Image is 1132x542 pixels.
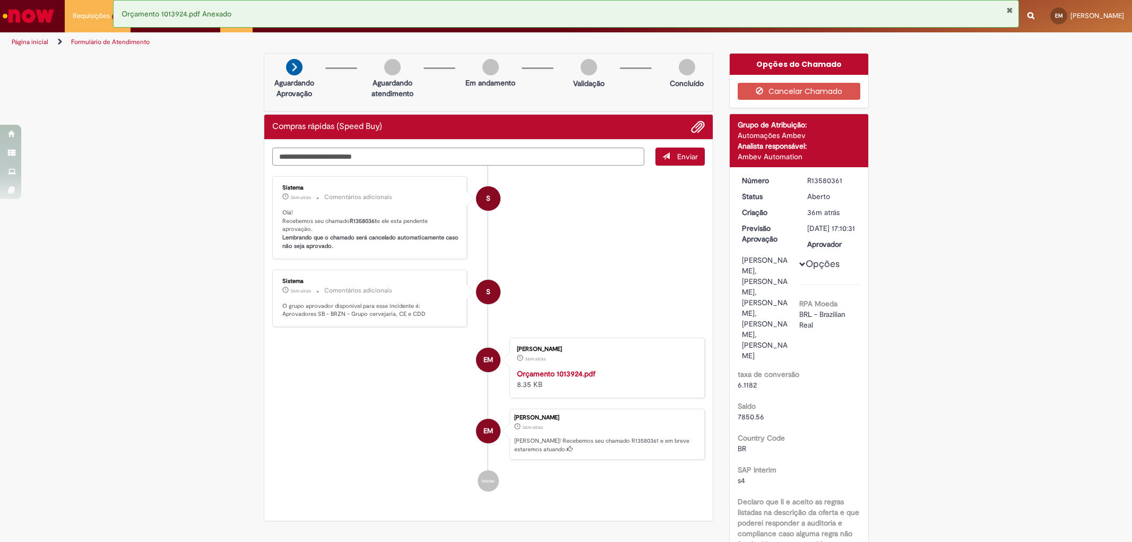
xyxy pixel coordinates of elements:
a: Formulário de Atendimento [71,38,150,46]
div: [DATE] 17:10:31 [807,223,857,234]
div: [PERSON_NAME] [517,346,694,352]
ul: Histórico de tíquete [272,166,705,502]
dt: Número [734,175,799,186]
p: Aguardando Aprovação [269,78,320,99]
div: [PERSON_NAME] [514,415,699,421]
div: System [476,186,500,211]
p: Validação [573,78,604,89]
img: arrow-next.png [286,59,303,75]
span: S [486,186,490,211]
b: SAP Interim [738,465,776,475]
button: Cancelar Chamado [738,83,860,100]
a: Orçamento 1013924.pdf [517,369,595,378]
li: Eric Ricardo Nunes Montebello [272,409,705,460]
div: Analista responsável: [738,141,860,151]
b: Saldo [738,401,756,411]
div: 8.35 KB [517,368,694,390]
span: 36m atrás [525,356,546,362]
span: BRL - Brazilian Real [799,309,848,330]
b: taxa de conversão [738,369,799,379]
span: 6.1182 [738,380,757,390]
textarea: Digite sua mensagem aqui... [272,148,645,166]
div: Ambev Automation [738,151,860,162]
small: Comentários adicionais [324,193,392,202]
time: 30/09/2025 10:10:26 [525,356,546,362]
span: Requisições [73,11,110,21]
div: Eric Ricardo Nunes Montebello [476,419,500,443]
span: 36m atrás [290,194,311,201]
time: 30/09/2025 10:10:31 [522,424,543,431]
span: 17 [112,12,123,21]
b: RPA Moeda [799,299,837,308]
dt: Previsão Aprovação [734,223,799,244]
div: Eric Ricardo Nunes Montebello [476,348,500,372]
img: img-circle-grey.png [384,59,401,75]
div: R13580361 [807,175,857,186]
span: 7850.56 [738,412,764,421]
span: Enviar [677,152,698,161]
div: Sistema [282,185,459,191]
b: Lembrando que o chamado será cancelado automaticamente caso não seja aprovado. [282,234,460,250]
p: O grupo aprovador disponível para esse incidente é: Aprovadores SB - BRZN - Grupo cervejaria, CE ... [282,302,459,319]
img: img-circle-grey.png [581,59,597,75]
div: Aberto [807,191,857,202]
span: 36m atrás [807,208,840,217]
b: R13580361 [350,217,377,225]
div: System [476,280,500,304]
p: Em andamento [465,78,515,88]
p: Concluído [670,78,704,89]
button: Enviar [655,148,705,166]
span: EM [483,418,493,444]
p: [PERSON_NAME]! Recebemos seu chamado R13580361 e em breve estaremos atuando. [514,437,699,453]
p: Aguardando atendimento [367,78,418,99]
small: Comentários adicionais [324,286,392,295]
dt: Aprovador [799,239,865,250]
time: 30/09/2025 10:10:41 [290,288,311,294]
time: 30/09/2025 10:10:43 [290,194,311,201]
dt: Criação [734,207,799,218]
img: img-circle-grey.png [679,59,695,75]
span: EM [483,347,493,373]
img: ServiceNow [1,5,56,27]
ul: Trilhas de página [8,32,747,52]
span: s4 [738,476,745,485]
div: Automações Ambev [738,130,860,141]
span: 36m atrás [522,424,543,431]
div: Grupo de Atribuição: [738,119,860,130]
button: Adicionar anexos [691,120,705,134]
div: Sistema [282,278,459,285]
b: Country Code [738,433,785,443]
span: EM [1055,12,1063,19]
span: BR [738,444,746,453]
div: [PERSON_NAME], [PERSON_NAME], [PERSON_NAME], [PERSON_NAME], [PERSON_NAME] [742,255,791,361]
span: S [486,279,490,305]
span: 36m atrás [290,288,311,294]
button: Fechar Notificação [1006,6,1013,14]
div: Opções do Chamado [730,54,868,75]
span: [PERSON_NAME] [1070,11,1124,20]
p: Olá! Recebemos seu chamado e ele esta pendente aprovação. [282,209,459,251]
time: 30/09/2025 10:10:31 [807,208,840,217]
dt: Status [734,191,799,202]
h2: Compras rápidas (Speed Buy) Histórico de tíquete [272,122,382,132]
a: Página inicial [12,38,48,46]
span: Orçamento 1013924.pdf Anexado [122,9,231,19]
img: img-circle-grey.png [482,59,499,75]
div: 30/09/2025 10:10:31 [807,207,857,218]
